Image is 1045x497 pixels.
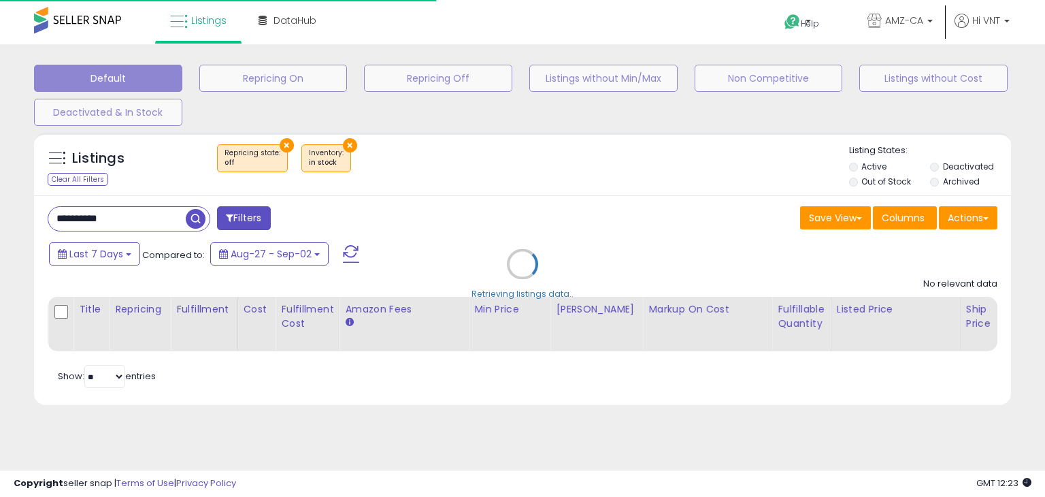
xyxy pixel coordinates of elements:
a: Help [774,3,846,44]
div: Retrieving listings data.. [471,288,574,300]
span: AMZ-CA [885,14,923,27]
a: Hi VNT [955,14,1010,44]
span: DataHub [273,14,316,27]
span: 2025-09-10 12:23 GMT [976,477,1031,490]
span: Hi VNT [972,14,1000,27]
a: Terms of Use [116,477,174,490]
span: Help [801,18,819,29]
button: Repricing Off [364,65,512,92]
button: Listings without Cost [859,65,1008,92]
span: Listings [191,14,227,27]
a: Privacy Policy [176,477,236,490]
button: Non Competitive [695,65,843,92]
div: seller snap | | [14,477,236,490]
i: Get Help [784,14,801,31]
strong: Copyright [14,477,63,490]
button: Repricing On [199,65,348,92]
button: Default [34,65,182,92]
button: Listings without Min/Max [529,65,678,92]
button: Deactivated & In Stock [34,99,182,126]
